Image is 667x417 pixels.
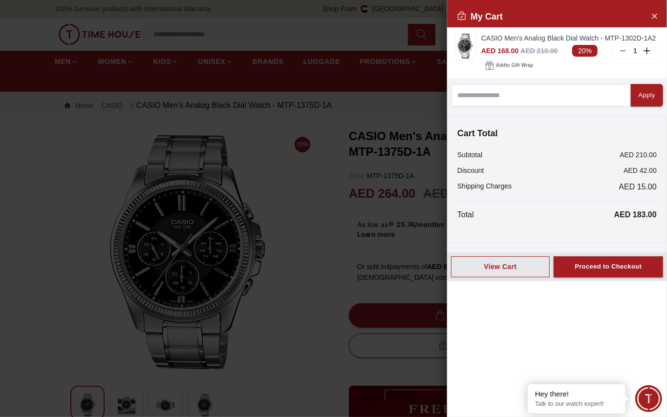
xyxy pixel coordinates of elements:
[619,181,657,193] span: AED 15.00
[459,262,541,271] div: View Cart
[457,181,512,193] p: Shipping Charges
[451,256,550,277] button: View Cart
[639,90,655,101] div: Apply
[535,400,618,408] p: Talk to our watch expert!
[620,150,657,160] p: AED 210.00
[635,385,662,412] div: Chat Widget
[455,34,475,59] img: ...
[554,256,663,277] button: Proceed to Checkout
[481,47,518,55] span: AED 168.00
[614,209,657,221] p: AED 183.00
[457,209,474,221] p: Total
[624,166,657,175] p: AED 42.00
[457,126,657,140] h4: Cart Total
[535,389,618,399] div: Hey there!
[457,10,503,23] h2: My Cart
[572,45,598,57] span: 20%
[457,150,482,160] p: Subtotal
[481,33,659,43] a: CASIO Men's Analog Black Dial Watch - MTP-1302D-1A2
[520,47,558,55] span: AED 210.00
[575,261,642,272] div: Proceed to Checkout
[631,46,639,56] p: 1
[481,59,537,72] button: Addto Gift Wrap
[496,61,533,70] span: Add to Gift Wrap
[646,8,662,23] button: Close Account
[631,84,663,106] button: Apply
[457,166,484,175] p: Discount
